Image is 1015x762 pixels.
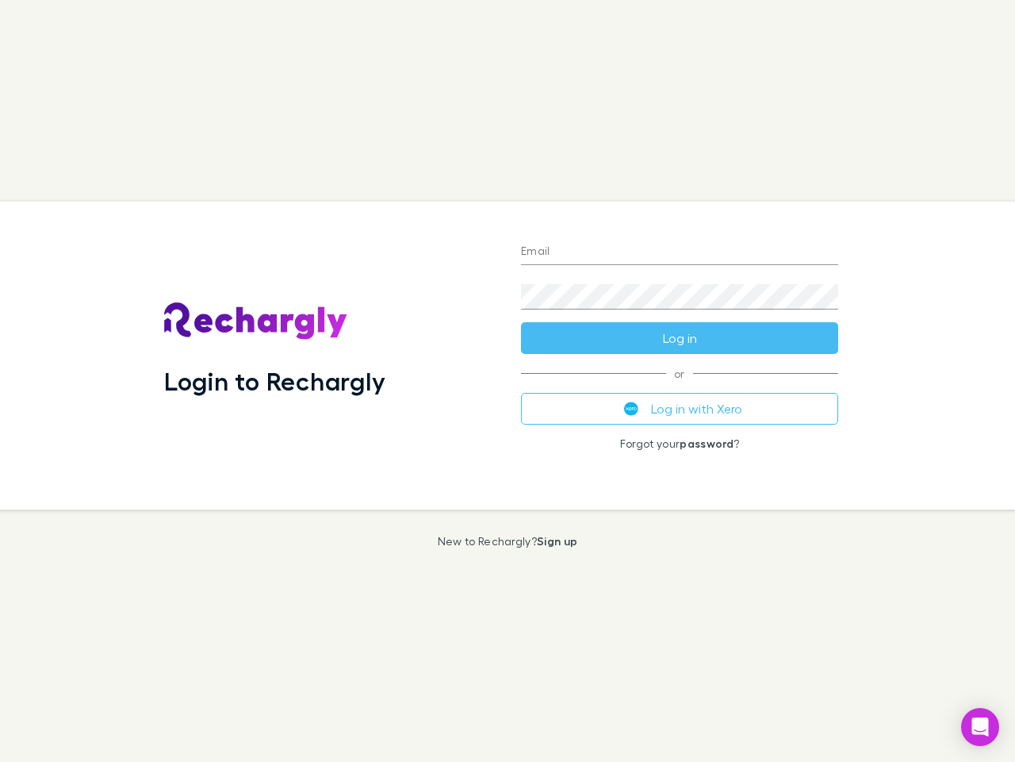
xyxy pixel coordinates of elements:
a: Sign up [537,534,577,548]
a: password [680,437,733,450]
span: or [521,373,838,374]
div: Open Intercom Messenger [961,708,999,746]
img: Xero's logo [624,402,638,416]
button: Log in with Xero [521,393,838,425]
button: Log in [521,322,838,354]
h1: Login to Rechargly [164,366,385,396]
img: Rechargly's Logo [164,302,348,341]
p: New to Rechargly? [438,535,578,548]
p: Forgot your ? [521,437,838,450]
